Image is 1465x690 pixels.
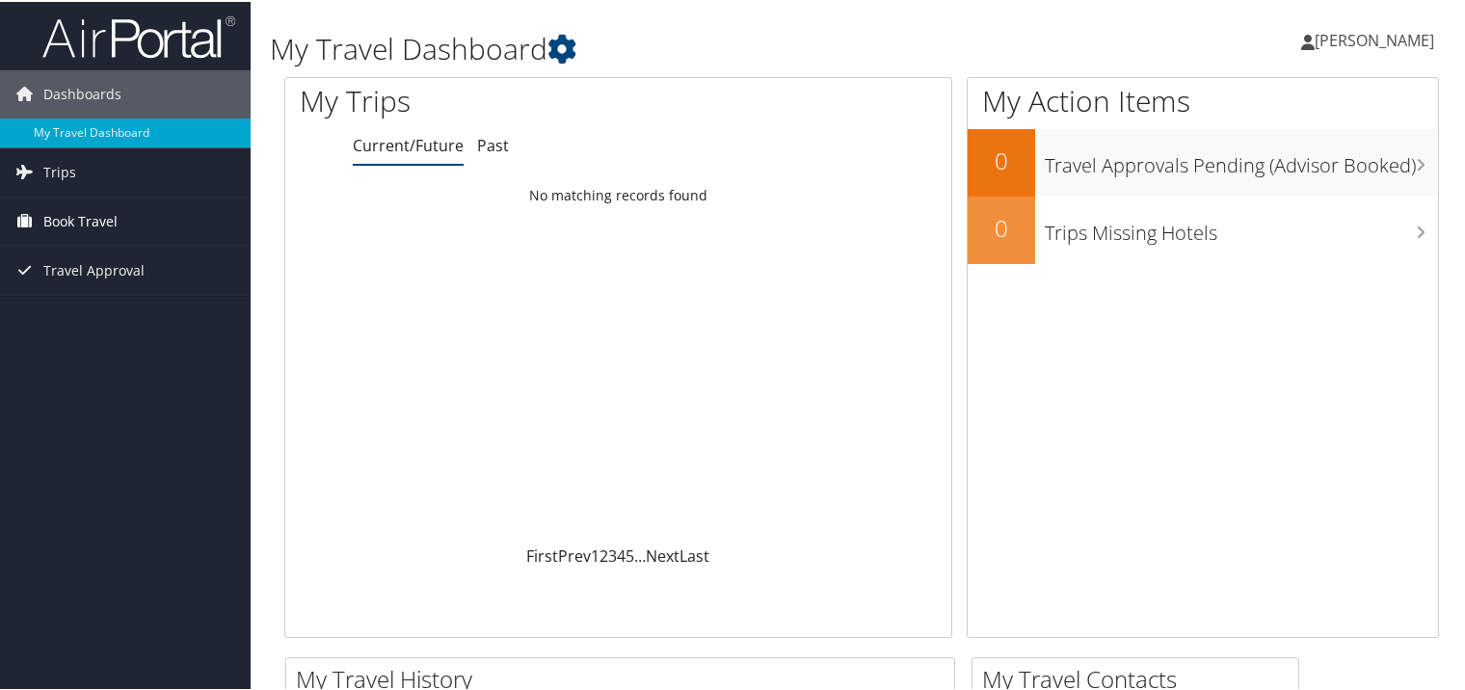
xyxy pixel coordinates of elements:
[968,79,1438,119] h1: My Action Items
[43,68,121,117] span: Dashboards
[968,195,1438,262] a: 0Trips Missing Hotels
[626,544,634,565] a: 5
[1045,141,1438,177] h3: Travel Approvals Pending (Advisor Booked)
[968,143,1035,175] h2: 0
[1315,28,1434,49] span: [PERSON_NAME]
[968,210,1035,243] h2: 0
[353,133,464,154] a: Current/Future
[679,544,709,565] a: Last
[477,133,509,154] a: Past
[608,544,617,565] a: 3
[1301,10,1453,67] a: [PERSON_NAME]
[43,146,76,195] span: Trips
[300,79,659,119] h1: My Trips
[526,544,558,565] a: First
[1045,208,1438,245] h3: Trips Missing Hotels
[285,176,951,211] td: No matching records found
[646,544,679,565] a: Next
[558,544,591,565] a: Prev
[634,544,646,565] span: …
[43,196,118,244] span: Book Travel
[43,245,145,293] span: Travel Approval
[270,27,1059,67] h1: My Travel Dashboard
[591,544,599,565] a: 1
[599,544,608,565] a: 2
[42,13,235,58] img: airportal-logo.png
[968,127,1438,195] a: 0Travel Approvals Pending (Advisor Booked)
[617,544,626,565] a: 4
